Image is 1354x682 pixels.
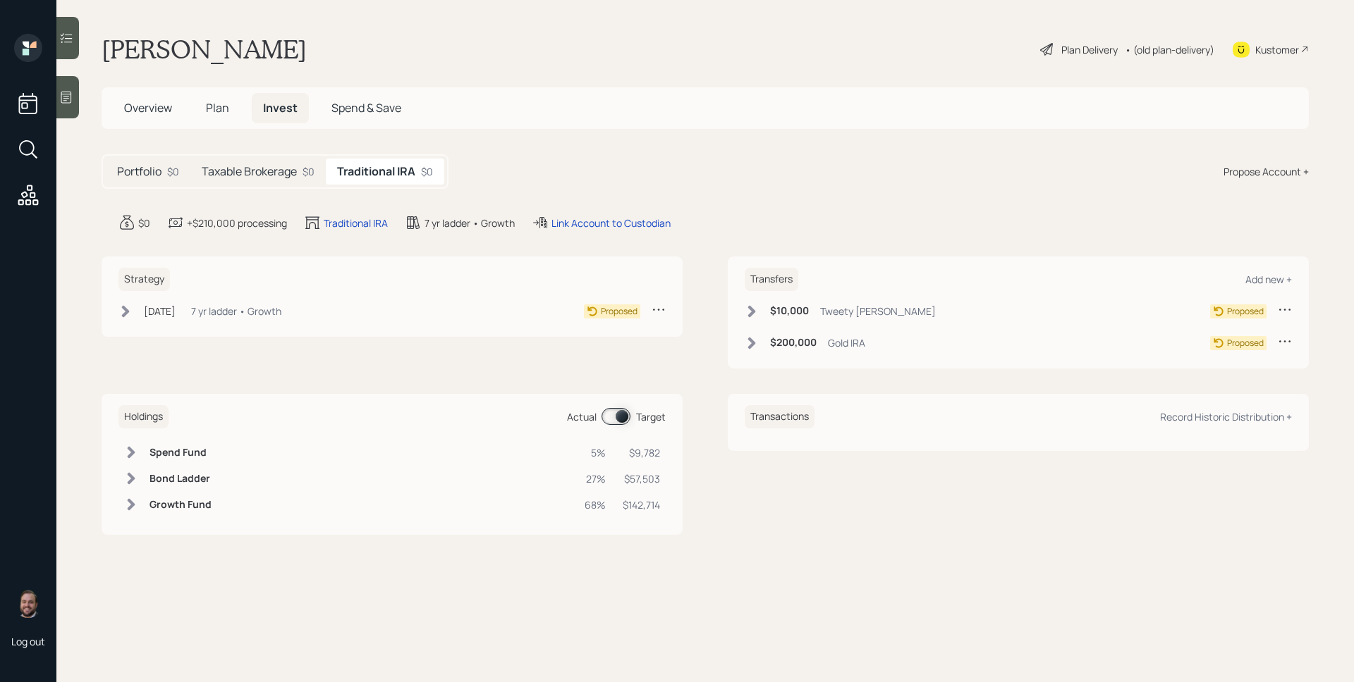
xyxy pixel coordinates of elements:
div: Record Historic Distribution + [1160,410,1292,423]
div: 7 yr ladder • Growth [425,216,515,230]
div: +$210,000 processing [187,216,287,230]
h6: Growth Fund [150,499,212,511]
div: $57,503 [623,471,660,486]
div: Gold IRA [828,335,865,350]
h6: Strategy [118,268,170,291]
div: [DATE] [144,304,176,318]
div: Plan Delivery [1061,42,1118,57]
span: Spend & Save [331,100,401,116]
h5: Traditional IRA [337,165,415,178]
div: $0 [167,164,179,179]
h6: Holdings [118,405,169,428]
div: $142,714 [623,497,660,512]
span: Overview [124,100,172,116]
span: Plan [206,100,229,116]
div: $0 [138,216,150,230]
div: 68% [585,497,606,512]
img: james-distasi-headshot.png [14,590,42,618]
div: Propose Account + [1224,164,1309,179]
div: Link Account to Custodian [551,216,671,230]
div: Proposed [601,305,638,318]
h5: Portfolio [117,165,161,178]
div: Traditional IRA [324,216,388,230]
div: 27% [585,471,606,486]
span: Invest [263,100,298,116]
h6: Transactions [745,405,815,428]
div: Actual [567,409,597,424]
h6: Bond Ladder [150,473,212,485]
div: Add new + [1245,273,1292,286]
div: Proposed [1227,305,1264,318]
div: Kustomer [1255,42,1299,57]
h5: Taxable Brokerage [202,165,297,178]
div: 5% [585,445,606,460]
h6: Transfers [745,268,798,291]
div: Log out [11,635,45,648]
h6: Spend Fund [150,447,212,459]
div: $0 [421,164,433,179]
div: Proposed [1227,337,1264,349]
h6: $10,000 [770,305,809,317]
div: Tweety [PERSON_NAME] [820,304,936,318]
div: 7 yr ladder • Growth [191,304,281,318]
h1: [PERSON_NAME] [102,34,307,65]
div: Target [636,409,666,424]
div: $0 [303,164,315,179]
h6: $200,000 [770,337,817,349]
div: • (old plan-delivery) [1125,42,1214,57]
div: $9,782 [623,445,660,460]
